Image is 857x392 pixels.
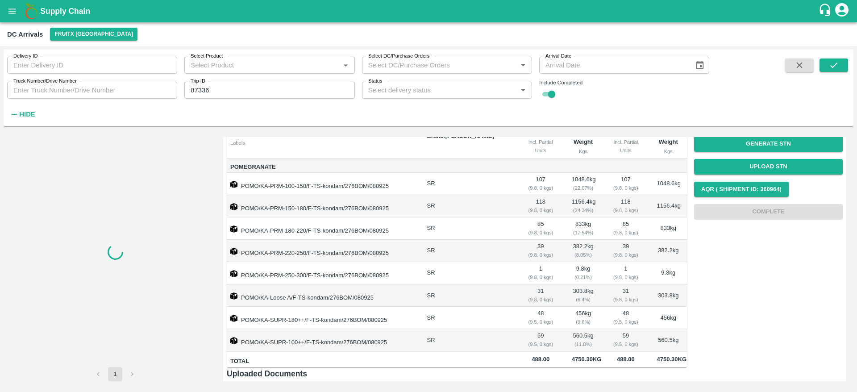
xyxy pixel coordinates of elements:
td: 456 kg [565,307,602,329]
div: ( 9.8, 0 kgs) [524,206,557,214]
img: box [230,203,237,210]
div: ( 9.8, 0 kgs) [609,273,642,281]
td: 48 [602,307,649,329]
div: ( 9.5, 0 kgs) [524,318,557,326]
span: 488.00 [609,354,642,365]
td: SR [420,284,516,307]
div: ( 9.8, 0 kgs) [609,296,642,304]
div: ( 9.8, 0 kgs) [524,273,557,281]
td: POMO/KA-SUPR-100++/F-TS-kondam/276BOM/080925 [227,329,420,351]
td: 107 [517,173,565,195]
div: ( 9.8, 0 kgs) [609,206,642,214]
td: POMO/KA-PRM-100-150/F-TS-kondam/276BOM/080925 [227,173,420,195]
label: Trip ID [191,78,205,85]
label: Status [368,78,383,85]
a: Supply Chain [40,5,818,17]
img: box [230,181,237,188]
td: SR [420,173,516,195]
button: page 1 [108,367,122,381]
div: ( 0.21 %) [572,273,595,281]
td: 31 [517,284,565,307]
div: incl. Partial Units [609,138,642,154]
button: Generate STN [694,136,843,152]
div: ( 9.8, 0 kgs) [609,251,642,259]
div: ( 17.54 %) [572,229,595,237]
span: Pomegranate [230,162,420,172]
span: Total [230,356,420,367]
td: 382.2 kg [565,240,602,262]
label: Arrival Date [545,53,571,60]
td: 59 [602,329,649,351]
td: 59 [517,329,565,351]
div: ( 9.8, 0 kgs) [524,251,557,259]
td: SR [420,262,516,284]
div: ( 9.8, 0 kgs) [609,184,642,192]
span: 4750.30 Kg [572,356,602,363]
td: 9.8 kg [565,262,602,284]
div: ( 9.6 %) [572,318,595,326]
img: box [230,292,237,300]
div: Labels [230,139,420,147]
label: Delivery ID [13,53,37,60]
td: POMO/KA-PRM-220-250/F-TS-kondam/276BOM/080925 [227,240,420,262]
td: SR [420,329,516,351]
button: Open [517,84,529,96]
div: ( 6.4 %) [572,296,595,304]
td: POMO/KA-PRM-180-220/F-TS-kondam/276BOM/080925 [227,217,420,240]
span: 488.00 [524,354,557,365]
button: Select DC [50,28,137,41]
div: ( 22.07 %) [572,184,595,192]
input: Select DC/Purchase Orders [365,59,503,71]
td: 303.8 kg [650,284,687,307]
td: 833 kg [565,217,602,240]
td: 833 kg [650,217,687,240]
td: 85 [517,217,565,240]
div: ( 9.8, 0 kgs) [524,296,557,304]
div: Kgs [657,147,680,155]
img: logo [22,2,40,20]
td: 1 [517,262,565,284]
td: 31 [602,284,649,307]
img: box [230,315,237,322]
input: Select delivery status [365,84,515,96]
div: ( 9.5, 0 kgs) [609,340,642,348]
div: ( 24.34 %) [572,206,595,214]
td: 1048.6 kg [565,173,602,195]
td: 1156.4 kg [650,195,687,217]
button: Upload STN [694,159,843,175]
td: POMO/KA-PRM-250-300/F-TS-kondam/276BOM/080925 [227,262,420,284]
div: ( 9.8, 0 kgs) [524,229,557,237]
label: Select DC/Purchase Orders [368,53,429,60]
td: 39 [517,240,565,262]
b: Supply Chain [40,7,90,16]
td: 118 [517,195,565,217]
button: Hide [7,107,37,122]
button: AQR ( Shipment Id: 360964) [694,182,789,197]
div: Include Completed [539,79,709,87]
nav: pagination navigation [90,367,141,381]
strong: Hide [19,111,35,118]
td: 560.5 kg [650,329,687,351]
td: 560.5 kg [565,329,602,351]
img: box [230,225,237,233]
div: DC Arrivals [7,29,43,40]
div: ( 11.8 %) [572,340,595,348]
label: Truck Number/Drive Number [13,78,77,85]
td: 85 [602,217,649,240]
div: customer-support [818,3,834,19]
div: ( 9.8, 0 kgs) [524,184,557,192]
td: POMO/KA-SUPR-180++/F-TS-kondam/276BOM/080925 [227,307,420,329]
div: ( 9.5, 0 kgs) [524,340,557,348]
td: 118 [602,195,649,217]
div: Kgs [572,147,595,155]
td: POMO/KA-Loose A/F-TS-kondam/276BOM/080925 [227,284,420,307]
td: 456 kg [650,307,687,329]
td: 107 [602,173,649,195]
button: open drawer [2,1,22,21]
td: 1 [602,262,649,284]
input: Enter Truck Number/Drive Number [7,82,177,99]
input: Enter Delivery ID [7,57,177,74]
span: 4750.30 Kg [657,356,687,363]
td: SR [420,195,516,217]
div: ( 9.5, 0 kgs) [609,318,642,326]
